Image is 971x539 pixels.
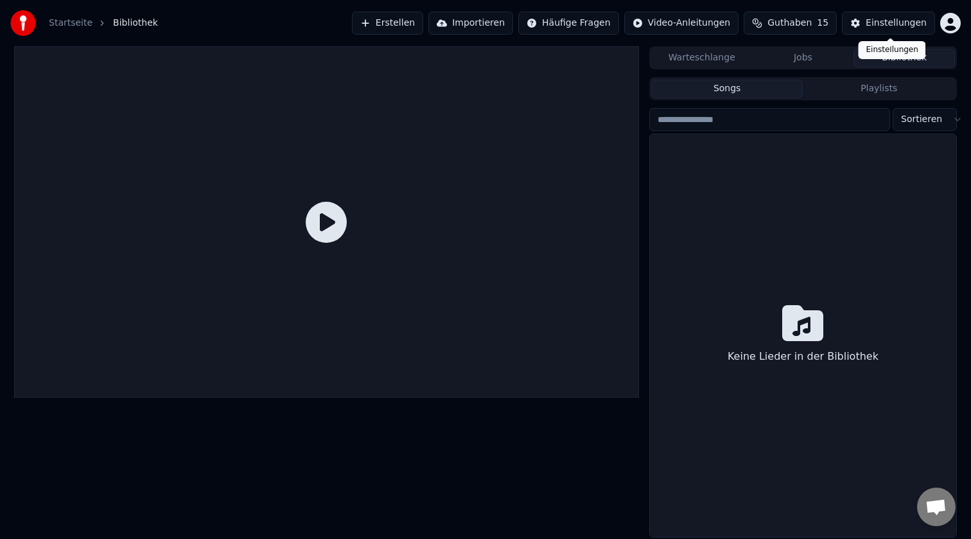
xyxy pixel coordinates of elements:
[901,113,942,126] span: Sortieren
[49,17,92,30] a: Startseite
[722,344,884,369] div: Keine Lieder in der Bibliothek
[853,49,955,67] button: Bibliothek
[866,17,927,30] div: Einstellungen
[651,49,753,67] button: Warteschlange
[428,12,513,35] button: Importieren
[803,80,955,98] button: Playlists
[817,17,828,30] span: 15
[352,12,423,35] button: Erstellen
[842,12,935,35] button: Einstellungen
[624,12,739,35] button: Video-Anleitungen
[744,12,837,35] button: Guthaben15
[859,41,926,59] div: Einstellungen
[753,49,854,67] button: Jobs
[651,80,803,98] button: Songs
[10,10,36,36] img: youka
[518,12,619,35] button: Häufige Fragen
[49,17,158,30] nav: breadcrumb
[767,17,812,30] span: Guthaben
[917,488,956,526] a: Chat öffnen
[113,17,158,30] span: Bibliothek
